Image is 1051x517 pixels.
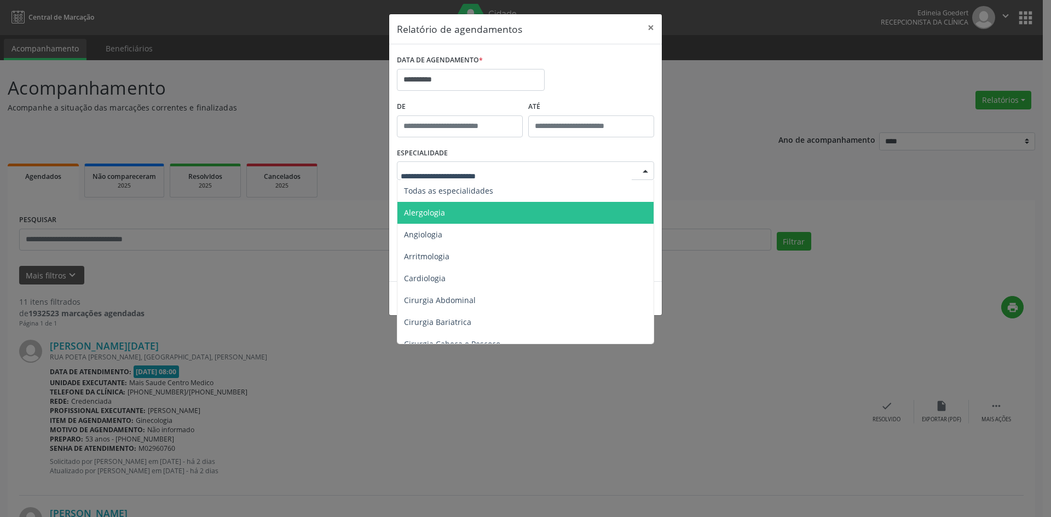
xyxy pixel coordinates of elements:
[404,339,500,349] span: Cirurgia Cabeça e Pescoço
[404,229,442,240] span: Angiologia
[404,185,493,196] span: Todas as especialidades
[397,145,448,162] label: ESPECIALIDADE
[404,295,476,305] span: Cirurgia Abdominal
[528,98,654,115] label: ATÉ
[404,317,471,327] span: Cirurgia Bariatrica
[397,22,522,36] h5: Relatório de agendamentos
[640,14,662,41] button: Close
[404,273,446,283] span: Cardiologia
[397,52,483,69] label: DATA DE AGENDAMENTO
[404,207,445,218] span: Alergologia
[397,98,523,115] label: De
[404,251,449,262] span: Arritmologia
